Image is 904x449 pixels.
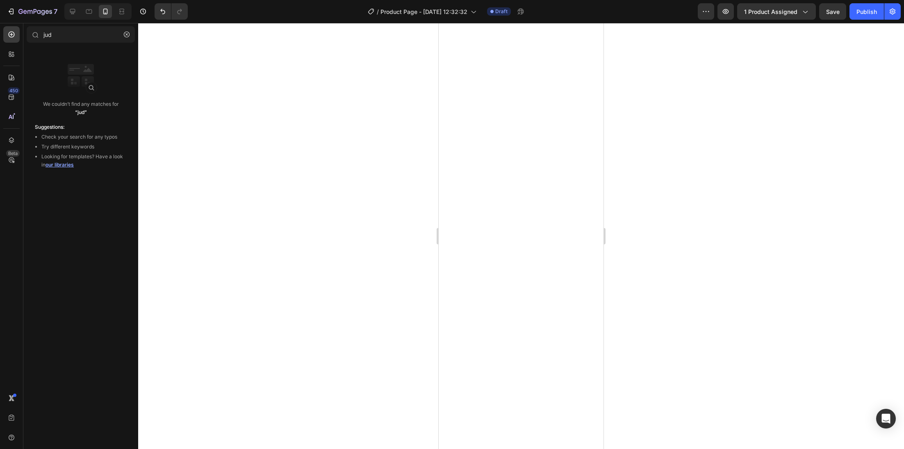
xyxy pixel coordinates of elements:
span: 1 product assigned [744,7,797,16]
p: Suggestions: [35,123,127,131]
p: We couldn’t find any matches for [43,100,119,116]
span: / [377,7,379,16]
button: 1 product assigned [737,3,816,20]
iframe: Design area [439,23,603,449]
div: 450 [8,87,20,94]
li: Try different keywords [41,143,127,151]
button: Publish [849,3,884,20]
li: Looking for templates? Have a look in [41,153,127,169]
span: “jud” [75,109,87,115]
span: Save [826,8,840,15]
li: Check your search for any typos [41,133,127,141]
div: Open Intercom Messenger [876,409,896,428]
span: Draft [495,8,508,15]
span: Product Page - [DATE] 12:32:32 [380,7,467,16]
input: Search Sections & Elements [27,26,135,43]
button: Save [819,3,846,20]
p: 7 [54,7,57,16]
span: our libraries [46,162,74,168]
button: 7 [3,3,61,20]
div: Publish [856,7,877,16]
div: Undo/Redo [155,3,188,20]
div: Beta [6,150,20,157]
